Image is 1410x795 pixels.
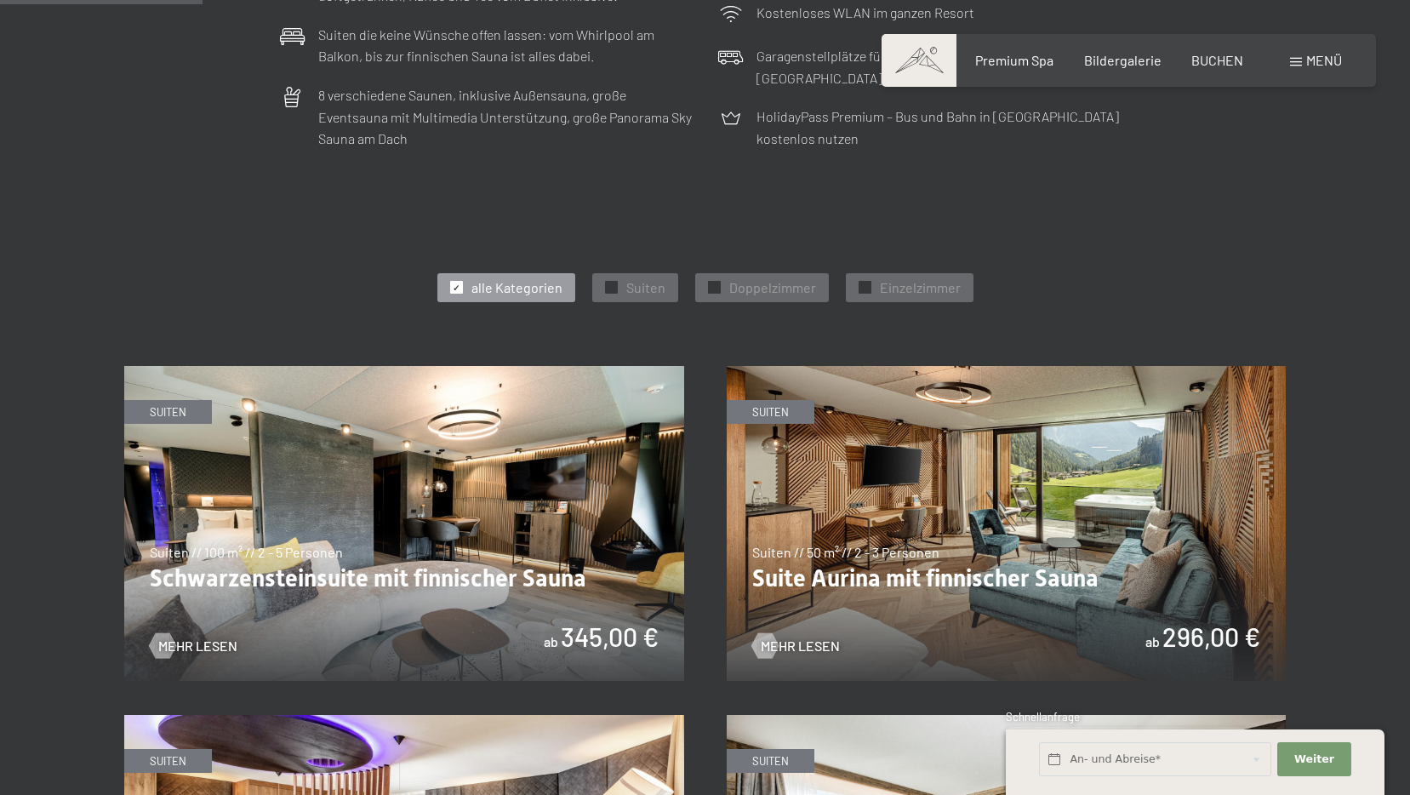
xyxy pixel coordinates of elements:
[729,278,816,297] span: Doppelzimmer
[453,282,460,294] span: ✓
[756,2,974,24] p: Kostenloses WLAN im ganzen Resort
[124,366,684,681] img: Schwarzensteinsuite mit finnischer Sauna
[727,367,1287,377] a: Suite Aurina mit finnischer Sauna
[1006,710,1080,724] span: Schnellanfrage
[861,282,868,294] span: ✓
[124,367,684,377] a: Schwarzensteinsuite mit finnischer Sauna
[318,84,693,150] p: 8 verschiedene Saunen, inklusive Außensauna, große Eventsauna mit Multimedia Unterstützung, große...
[1277,742,1350,777] button: Weiter
[1191,52,1243,68] a: BUCHEN
[150,637,237,655] a: Mehr Lesen
[1306,52,1342,68] span: Menü
[727,716,1287,726] a: Chaletsuite mit Bio-Sauna
[626,278,665,297] span: Suiten
[880,278,961,297] span: Einzelzimmer
[471,278,562,297] span: alle Kategorien
[975,52,1053,68] a: Premium Spa
[756,45,1131,89] p: Garagenstellplätze für entspanntes Parken im Wellnesshotel in [GEOGRAPHIC_DATA]
[711,282,717,294] span: ✓
[761,637,840,655] span: Mehr Lesen
[752,637,840,655] a: Mehr Lesen
[318,24,693,67] p: Suiten die keine Wünsche offen lassen: vom Whirlpool am Balkon, bis zur finnischen Sauna ist alle...
[158,637,237,655] span: Mehr Lesen
[1084,52,1162,68] a: Bildergalerie
[608,282,614,294] span: ✓
[124,716,684,726] a: Romantic Suite mit Bio-Sauna
[727,366,1287,681] img: Suite Aurina mit finnischer Sauna
[1294,752,1334,767] span: Weiter
[756,106,1131,149] p: HolidayPass Premium – Bus und Bahn in [GEOGRAPHIC_DATA] kostenlos nutzen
